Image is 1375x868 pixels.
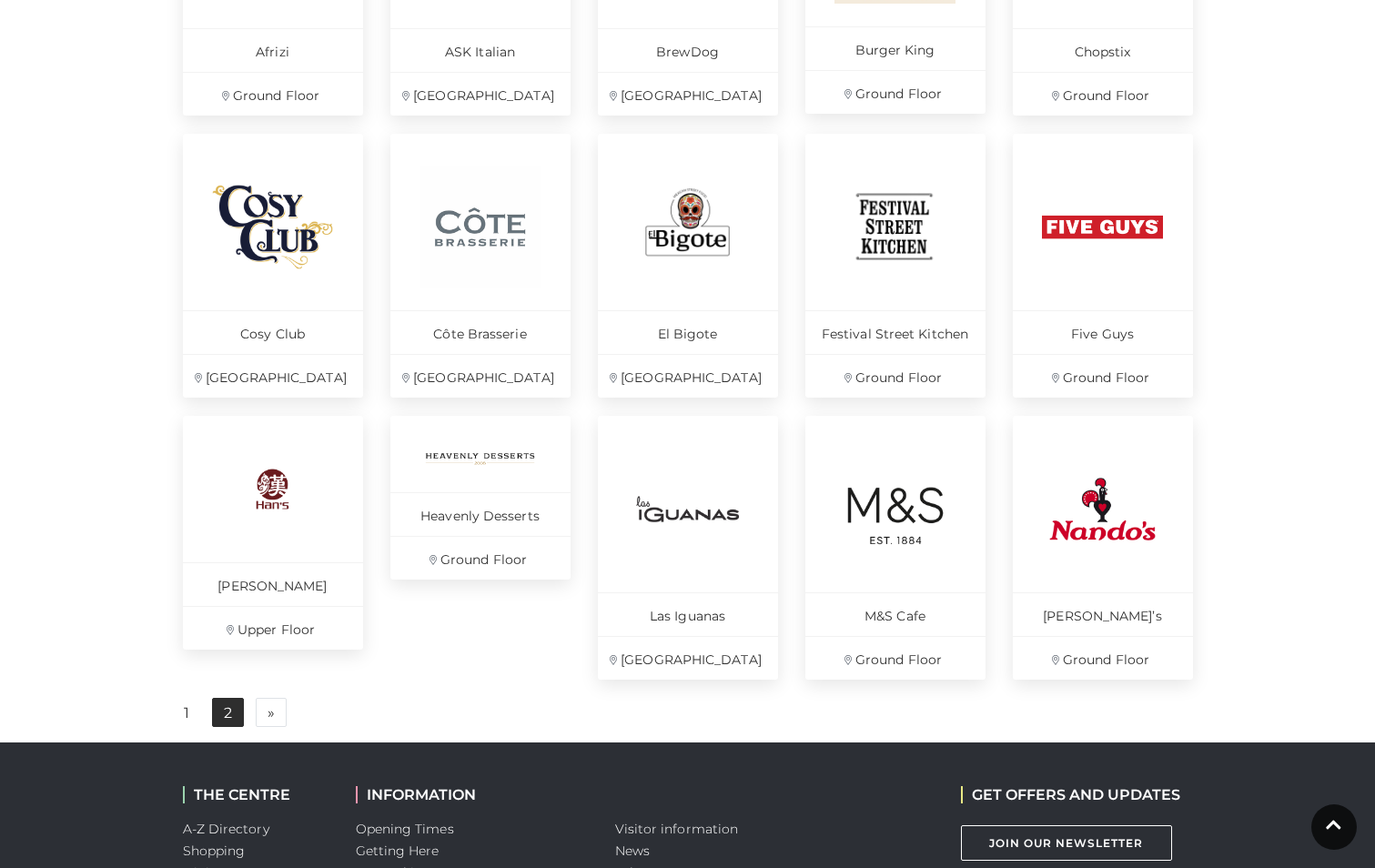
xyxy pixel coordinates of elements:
[805,70,986,114] p: Ground Floor
[805,592,986,636] p: M&S Cafe
[183,28,363,72] p: Afrizi
[390,354,571,398] p: [GEOGRAPHIC_DATA]
[598,28,778,72] p: BrewDog
[805,636,986,680] p: Ground Floor
[598,310,778,354] p: El Bigote
[598,72,778,116] p: [GEOGRAPHIC_DATA]
[390,72,571,116] p: [GEOGRAPHIC_DATA]
[183,416,363,650] a: [PERSON_NAME] Upper Floor
[183,134,363,398] a: Cosy Club [GEOGRAPHIC_DATA]
[598,354,778,398] p: [GEOGRAPHIC_DATA]
[390,536,571,580] p: Ground Floor
[961,825,1172,861] a: Join Our Newsletter
[390,28,571,72] p: ASK Italian
[212,698,244,727] a: 2
[356,786,588,803] h2: INFORMATION
[390,416,571,580] a: Heavenly Desserts Ground Floor
[356,843,440,859] a: Getting Here
[1013,592,1193,636] p: [PERSON_NAME]’s
[598,636,778,680] p: [GEOGRAPHIC_DATA]
[183,310,363,354] p: Cosy Club
[1013,416,1193,680] a: [PERSON_NAME]’s Ground Floor
[390,492,571,536] p: Heavenly Desserts
[598,416,778,680] a: Las Iguanas [GEOGRAPHIC_DATA]
[1013,636,1193,680] p: Ground Floor
[173,699,200,728] a: 1
[1013,354,1193,398] p: Ground Floor
[1013,310,1193,354] p: Five Guys
[183,606,363,650] p: Upper Floor
[1013,28,1193,72] p: Chopstix
[268,706,275,719] span: »
[805,26,986,70] p: Burger King
[183,843,246,859] a: Shopping
[598,592,778,636] p: Las Iguanas
[183,786,329,803] h2: THE CENTRE
[598,134,778,398] a: El Bigote [GEOGRAPHIC_DATA]
[183,354,363,398] p: [GEOGRAPHIC_DATA]
[805,354,986,398] p: Ground Floor
[615,821,739,837] a: Visitor information
[615,843,650,859] a: News
[390,134,571,398] a: Côte Brasserie [GEOGRAPHIC_DATA]
[805,134,986,398] a: Festival Street Kitchen Ground Floor
[256,698,287,727] a: Next
[183,72,363,116] p: Ground Floor
[183,821,269,837] a: A-Z Directory
[1013,134,1193,398] a: Five Guys Ground Floor
[805,416,986,680] a: M&S Cafe Ground Floor
[961,786,1180,803] h2: GET OFFERS AND UPDATES
[356,821,454,837] a: Opening Times
[183,562,363,606] p: [PERSON_NAME]
[805,310,986,354] p: Festival Street Kitchen
[1013,72,1193,116] p: Ground Floor
[390,310,571,354] p: Côte Brasserie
